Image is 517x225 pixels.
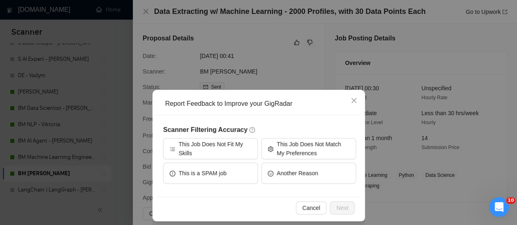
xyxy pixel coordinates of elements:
[330,201,355,214] button: Next
[163,125,356,135] h5: Scanner Filtering Accuracy
[179,140,251,158] span: This Job Does Not Fit My Skills
[277,169,318,178] span: Another Reason
[506,197,515,204] span: 10
[163,163,258,184] button: exclamation-circleThis is a SPAM job
[249,127,255,133] span: question-circle
[170,145,175,151] span: bars
[302,203,320,212] span: Cancel
[170,170,175,176] span: exclamation-circle
[163,138,258,159] button: barsThis Job Does Not Fit My Skills
[295,201,327,214] button: Cancel
[489,197,509,217] iframe: Intercom live chat
[343,90,365,112] button: Close
[277,140,349,158] span: This Job Does Not Match My Preferences
[165,99,358,108] div: Report Feedback to Improve your GigRadar
[268,145,273,151] span: setting
[268,170,273,176] span: frown
[179,169,226,178] span: This is a SPAM job
[261,163,356,184] button: frownAnother Reason
[261,138,356,159] button: settingThis Job Does Not Match My Preferences
[351,97,357,104] span: close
